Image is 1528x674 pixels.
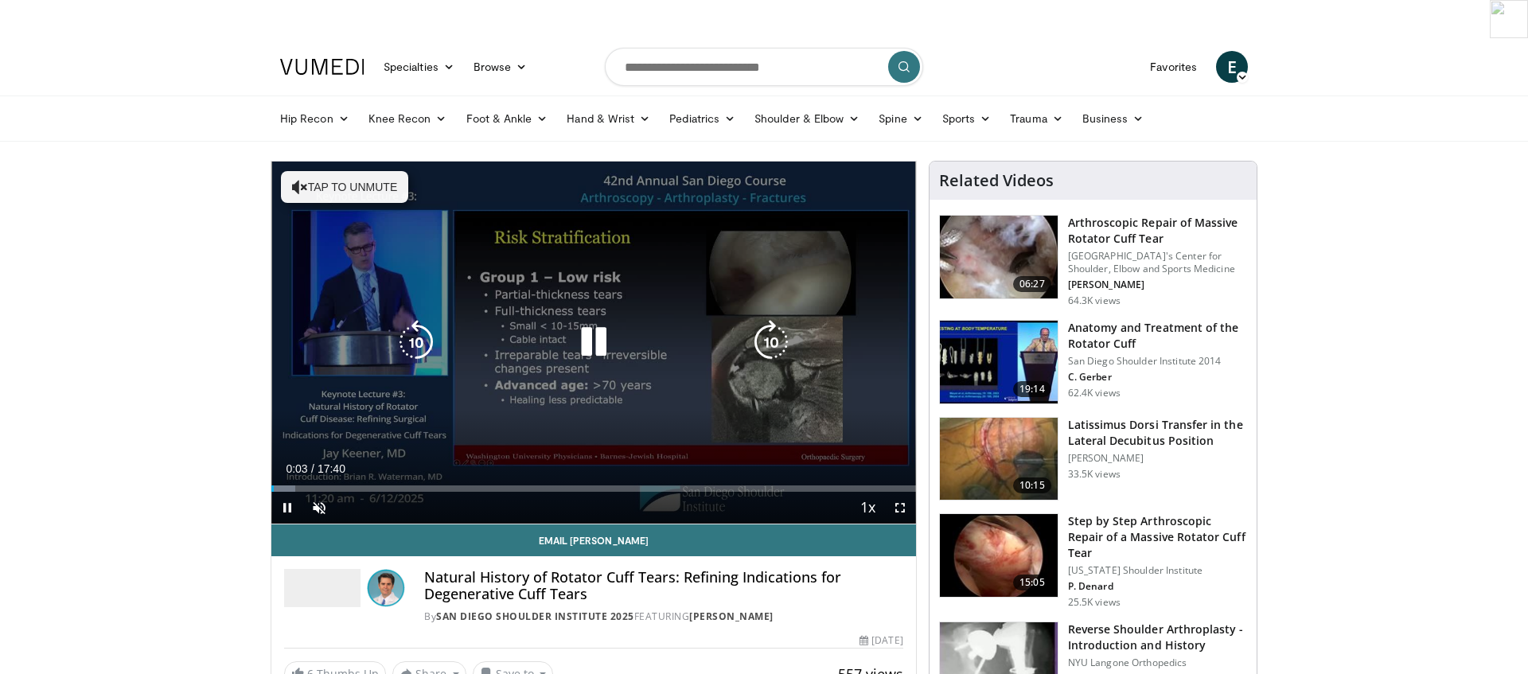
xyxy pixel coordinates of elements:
div: By FEATURING [424,610,903,624]
a: Shoulder & Elbow [745,103,869,134]
h3: Reverse Shoulder Arthroplasty - Introduction and History [1068,621,1247,653]
p: San Diego Shoulder Institute 2014 [1068,355,1247,368]
p: [US_STATE] Shoulder Institute [1068,564,1247,577]
a: Trauma [1000,103,1073,134]
p: C. Gerber [1068,371,1247,384]
span: 15:05 [1013,575,1051,590]
p: NYU Langone Orthopedics [1068,656,1247,669]
a: 06:27 Arthroscopic Repair of Massive Rotator Cuff Tear [GEOGRAPHIC_DATA]'s Center for Shoulder, E... [939,215,1247,307]
div: Progress Bar [271,485,916,492]
a: Email [PERSON_NAME] [271,524,916,556]
a: Specialties [374,51,464,83]
img: 281021_0002_1.png.150x105_q85_crop-smart_upscale.jpg [940,216,1058,298]
h4: Related Videos [939,171,1054,190]
p: 33.5K views [1068,468,1121,481]
img: VuMedi Logo [280,59,364,75]
input: Search topics, interventions [605,48,923,86]
a: [PERSON_NAME] [689,610,774,623]
a: Spine [869,103,932,134]
h3: Step by Step Arthroscopic Repair of a Massive Rotator Cuff Tear [1068,513,1247,561]
img: San Diego Shoulder Institute 2025 [284,569,361,607]
span: / [311,462,314,475]
p: P. Denard [1068,580,1247,593]
button: Playback Rate [852,492,884,524]
img: 7cd5bdb9-3b5e-40f2-a8f4-702d57719c06.150x105_q85_crop-smart_upscale.jpg [940,514,1058,597]
p: [PERSON_NAME] [1068,452,1247,465]
h3: Latissimus Dorsi Transfer in the Lateral Decubitus Position [1068,417,1247,449]
a: Hand & Wrist [557,103,660,134]
a: Favorites [1140,51,1206,83]
p: 62.4K views [1068,387,1121,399]
button: Fullscreen [884,492,916,524]
a: 10:15 Latissimus Dorsi Transfer in the Lateral Decubitus Position [PERSON_NAME] 33.5K views [939,417,1247,501]
a: Pediatrics [660,103,745,134]
img: 58008271-3059-4eea-87a5-8726eb53a503.150x105_q85_crop-smart_upscale.jpg [940,321,1058,403]
h3: Arthroscopic Repair of Massive Rotator Cuff Tear [1068,215,1247,247]
a: Knee Recon [359,103,457,134]
h3: Anatomy and Treatment of the Rotator Cuff [1068,320,1247,352]
a: Sports [933,103,1001,134]
div: [DATE] [859,633,902,648]
a: E [1216,51,1248,83]
p: [PERSON_NAME] [1068,279,1247,291]
p: [GEOGRAPHIC_DATA]'s Center for Shoulder, Elbow and Sports Medicine [1068,250,1247,275]
span: 06:27 [1013,276,1051,292]
a: 19:14 Anatomy and Treatment of the Rotator Cuff San Diego Shoulder Institute 2014 C. Gerber 62.4K... [939,320,1247,404]
a: Foot & Ankle [457,103,558,134]
a: Business [1073,103,1154,134]
p: 25.5K views [1068,596,1121,609]
a: Browse [464,51,537,83]
p: 64.3K views [1068,294,1121,307]
button: Tap to unmute [281,171,408,203]
h4: Natural History of Rotator Cuff Tears: Refining Indications for Degenerative Cuff Tears [424,569,903,603]
a: Hip Recon [271,103,359,134]
span: 0:03 [286,462,307,475]
span: 10:15 [1013,477,1051,493]
a: 15:05 Step by Step Arthroscopic Repair of a Massive Rotator Cuff Tear [US_STATE] Shoulder Institu... [939,513,1247,609]
video-js: Video Player [271,162,916,524]
span: 19:14 [1013,381,1051,397]
span: 17:40 [318,462,345,475]
button: Unmute [303,492,335,524]
button: Pause [271,492,303,524]
a: San Diego Shoulder Institute 2025 [436,610,634,623]
img: Avatar [367,569,405,607]
img: 38501_0000_3.png.150x105_q85_crop-smart_upscale.jpg [940,418,1058,501]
